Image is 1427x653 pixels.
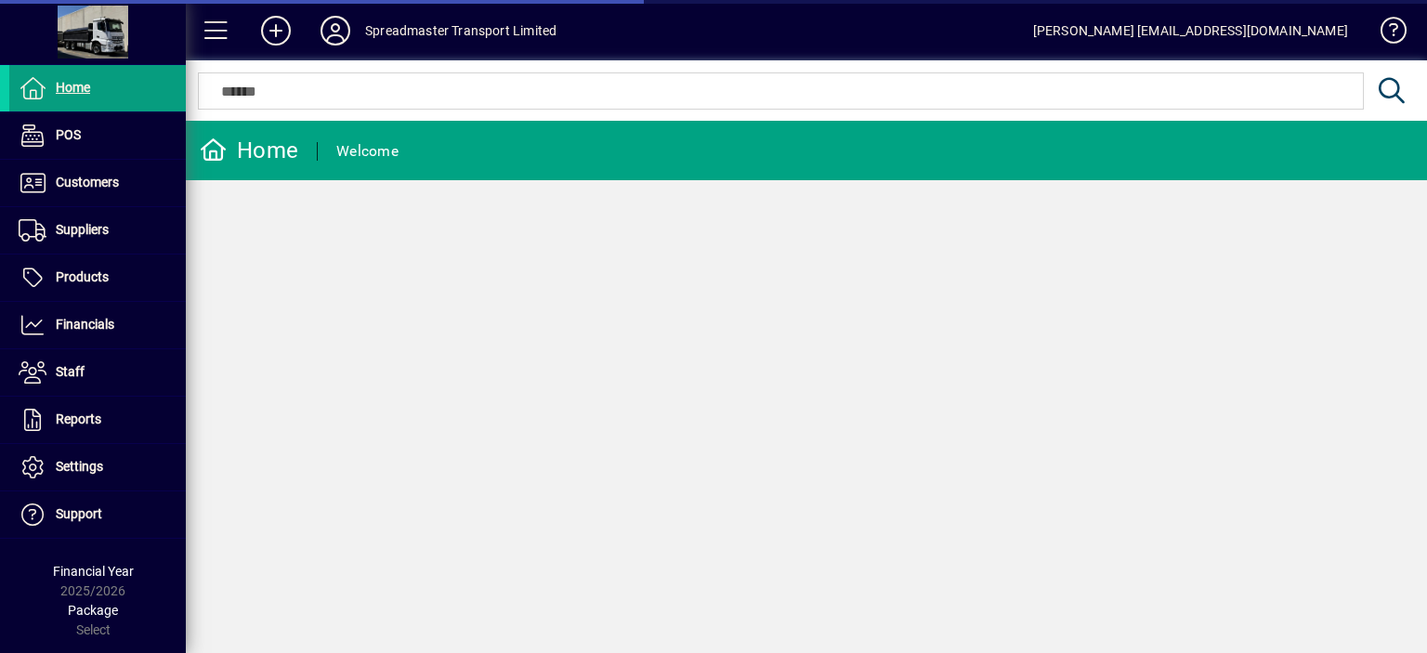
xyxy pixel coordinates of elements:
[9,207,186,254] a: Suppliers
[9,397,186,443] a: Reports
[9,302,186,348] a: Financials
[9,160,186,206] a: Customers
[9,349,186,396] a: Staff
[53,564,134,579] span: Financial Year
[1367,4,1404,64] a: Knowledge Base
[56,127,81,142] span: POS
[200,136,298,165] div: Home
[56,364,85,379] span: Staff
[9,112,186,159] a: POS
[68,603,118,618] span: Package
[9,444,186,490] a: Settings
[9,491,186,538] a: Support
[246,14,306,47] button: Add
[56,317,114,332] span: Financials
[56,506,102,521] span: Support
[56,269,109,284] span: Products
[56,459,103,474] span: Settings
[306,14,365,47] button: Profile
[365,16,556,46] div: Spreadmaster Transport Limited
[1033,16,1348,46] div: [PERSON_NAME] [EMAIL_ADDRESS][DOMAIN_NAME]
[56,222,109,237] span: Suppliers
[56,80,90,95] span: Home
[9,255,186,301] a: Products
[336,137,399,166] div: Welcome
[56,411,101,426] span: Reports
[56,175,119,189] span: Customers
